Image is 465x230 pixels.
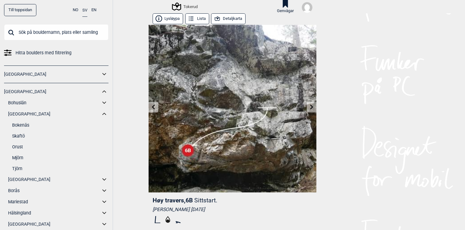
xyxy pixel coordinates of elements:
[16,48,71,57] span: Hitta boulders med filtrering
[302,2,312,13] img: User fallback1
[8,209,100,218] a: Hälsingland
[173,3,198,10] div: Tokerud
[82,4,87,17] button: SV
[185,13,209,24] button: Lista
[4,24,108,40] input: Sök på bouldernamn, plats eller samling
[73,4,78,16] button: NO
[8,220,100,229] a: [GEOGRAPHIC_DATA]
[211,13,246,24] button: Detaljkarta
[12,121,108,130] a: Bokenäs
[153,197,193,204] span: Høy travers , 6B
[8,175,100,184] a: [GEOGRAPHIC_DATA]
[194,197,217,204] p: Sittstart.
[4,70,100,79] a: [GEOGRAPHIC_DATA]
[4,48,108,57] a: Hitta boulders med filtrering
[12,153,108,162] a: Mjörn
[8,98,100,107] a: Bohuslän
[12,132,108,141] a: Skaftö
[8,110,100,119] a: [GEOGRAPHIC_DATA]
[149,25,316,192] img: Hoy travers 190425
[12,142,108,151] a: Orust
[153,206,312,213] div: [PERSON_NAME] [DATE]
[8,186,100,195] a: Borås
[4,4,36,16] a: Till toppsidan
[8,197,100,206] a: Mariestad
[91,4,96,16] button: EN
[4,87,100,96] a: [GEOGRAPHIC_DATA]
[153,13,183,24] button: Lysløypa
[12,164,108,173] a: Tjörn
